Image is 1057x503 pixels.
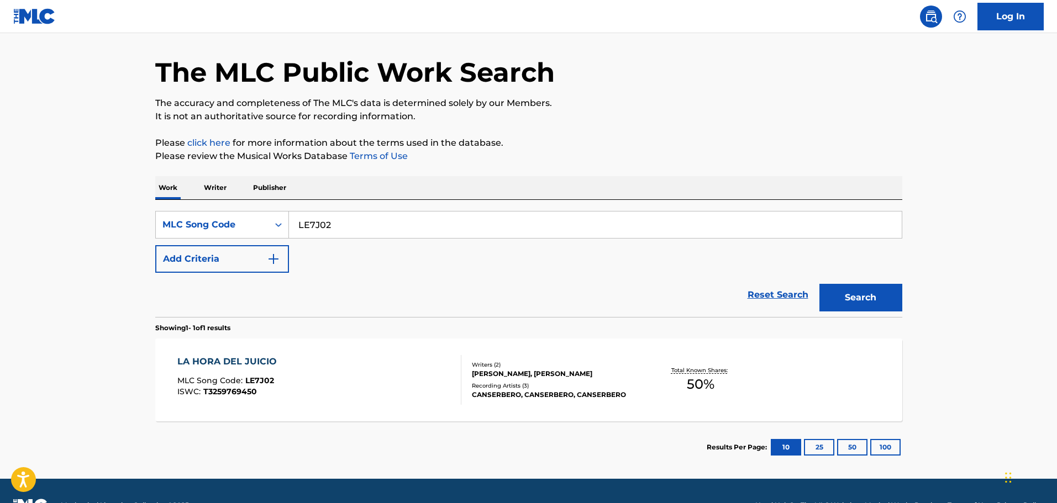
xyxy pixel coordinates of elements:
[155,136,902,150] p: Please for more information about the terms used in the database.
[155,211,902,317] form: Search Form
[13,8,56,24] img: MLC Logo
[155,323,230,333] p: Showing 1 - 1 of 1 results
[804,439,834,456] button: 25
[267,252,280,266] img: 9d2ae6d4665cec9f34b9.svg
[155,150,902,163] p: Please review the Musical Works Database
[155,245,289,273] button: Add Criteria
[155,110,902,123] p: It is not an authoritative source for recording information.
[472,382,639,390] div: Recording Artists ( 3 )
[949,6,971,28] div: Help
[742,283,814,307] a: Reset Search
[977,3,1044,30] a: Log In
[924,10,938,23] img: search
[671,366,730,374] p: Total Known Shares:
[707,442,770,452] p: Results Per Page:
[155,97,902,110] p: The accuracy and completeness of The MLC's data is determined solely by our Members.
[1002,450,1057,503] iframe: Chat Widget
[819,284,902,311] button: Search
[472,390,639,400] div: CANSERBERO, CANSERBERO, CANSERBERO
[187,137,230,148] a: click here
[250,176,290,199] p: Publisher
[920,6,942,28] a: Public Search
[177,355,282,368] div: LA HORA DEL JUICIO
[348,151,408,161] a: Terms of Use
[1005,461,1012,494] div: Drag
[177,386,203,396] span: ISWC :
[837,439,867,456] button: 50
[771,439,801,456] button: 10
[472,361,639,369] div: Writers ( 2 )
[201,176,230,199] p: Writer
[472,369,639,379] div: [PERSON_NAME], [PERSON_NAME]
[953,10,966,23] img: help
[155,176,181,199] p: Work
[203,386,257,396] span: T3259769450
[687,374,714,394] span: 50 %
[177,375,245,385] span: MLC Song Code :
[870,439,901,456] button: 100
[155,338,902,421] a: LA HORA DEL JUICIOMLC Song Code:LE7J02ISWC:T3259769450Writers (2)[PERSON_NAME], [PERSON_NAME]Reco...
[155,56,555,89] h1: The MLC Public Work Search
[162,218,262,231] div: MLC Song Code
[245,375,274,385] span: LE7J02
